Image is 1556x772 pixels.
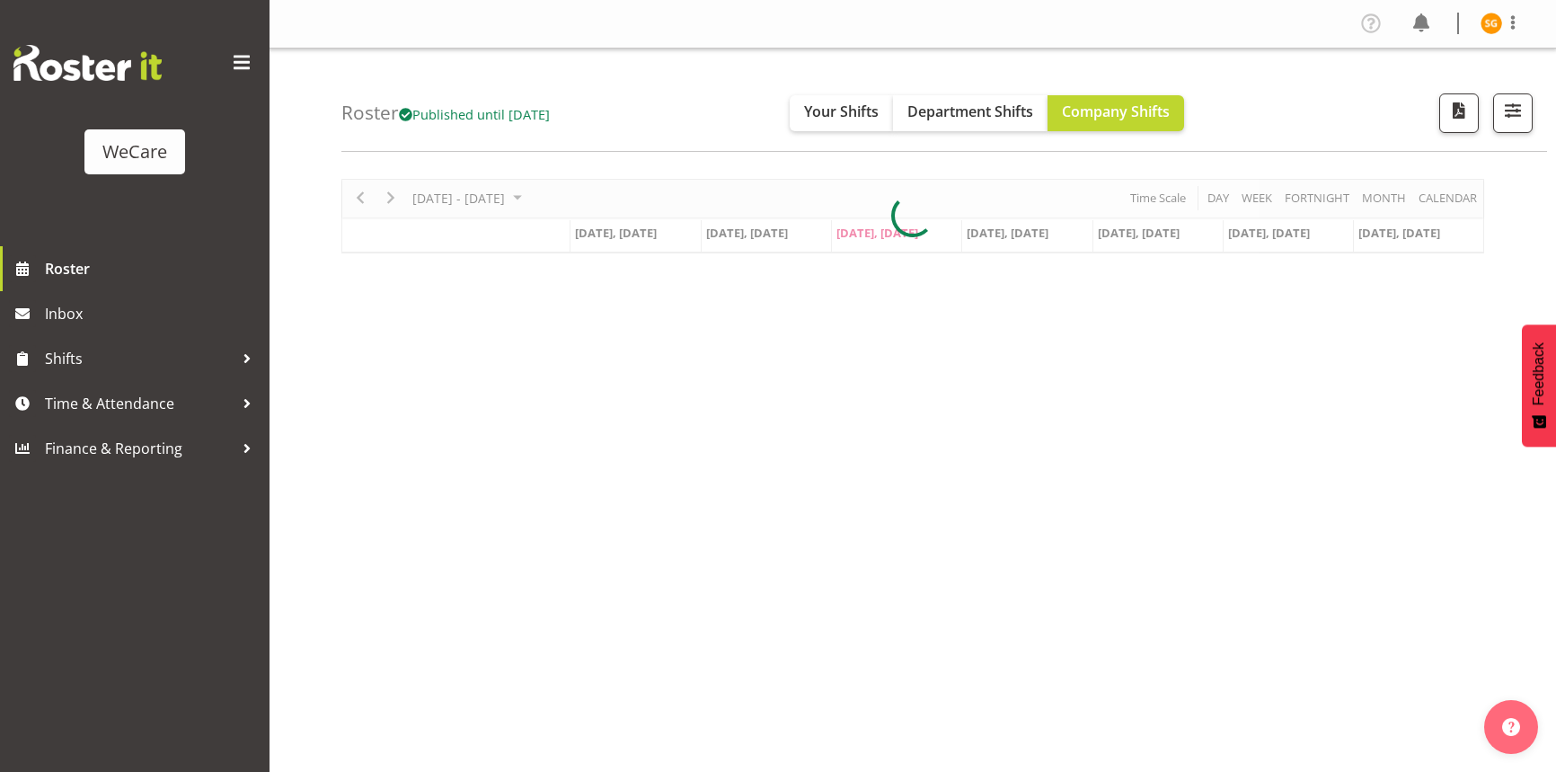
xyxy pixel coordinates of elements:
[45,435,234,462] span: Finance & Reporting
[1481,13,1502,34] img: sanjita-gurung11279.jpg
[1493,93,1533,133] button: Filter Shifts
[1522,324,1556,447] button: Feedback - Show survey
[1048,95,1184,131] button: Company Shifts
[399,105,550,123] span: Published until [DATE]
[45,345,234,372] span: Shifts
[790,95,893,131] button: Your Shifts
[1062,102,1170,121] span: Company Shifts
[1502,718,1520,736] img: help-xxl-2.png
[45,390,234,417] span: Time & Attendance
[1439,93,1479,133] button: Download a PDF of the roster according to the set date range.
[45,255,261,282] span: Roster
[1531,342,1547,405] span: Feedback
[341,102,550,123] h4: Roster
[45,300,261,327] span: Inbox
[102,138,167,165] div: WeCare
[13,45,162,81] img: Rosterit website logo
[893,95,1048,131] button: Department Shifts
[907,102,1033,121] span: Department Shifts
[804,102,879,121] span: Your Shifts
